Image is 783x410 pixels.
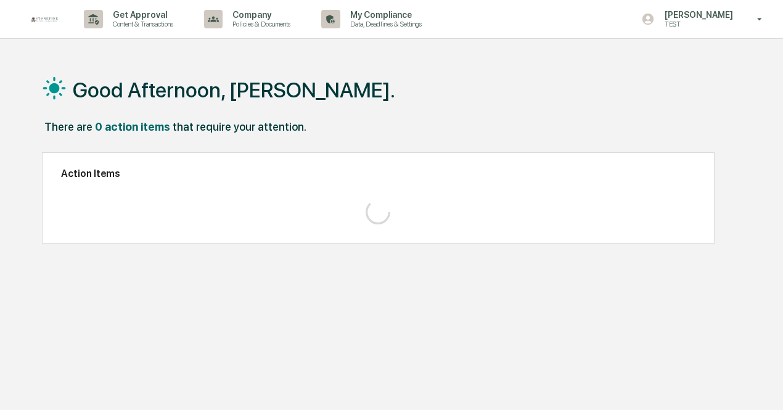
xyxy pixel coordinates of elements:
[61,168,695,179] h2: Action Items
[44,120,92,133] div: There are
[30,15,59,22] img: logo
[95,120,170,133] div: 0 action items
[223,10,297,20] p: Company
[655,20,739,28] p: TEST
[340,10,428,20] p: My Compliance
[73,78,395,102] h1: Good Afternoon, [PERSON_NAME].
[103,20,179,28] p: Content & Transactions
[655,10,739,20] p: [PERSON_NAME]
[223,20,297,28] p: Policies & Documents
[340,20,428,28] p: Data, Deadlines & Settings
[173,120,306,133] div: that require your attention.
[103,10,179,20] p: Get Approval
